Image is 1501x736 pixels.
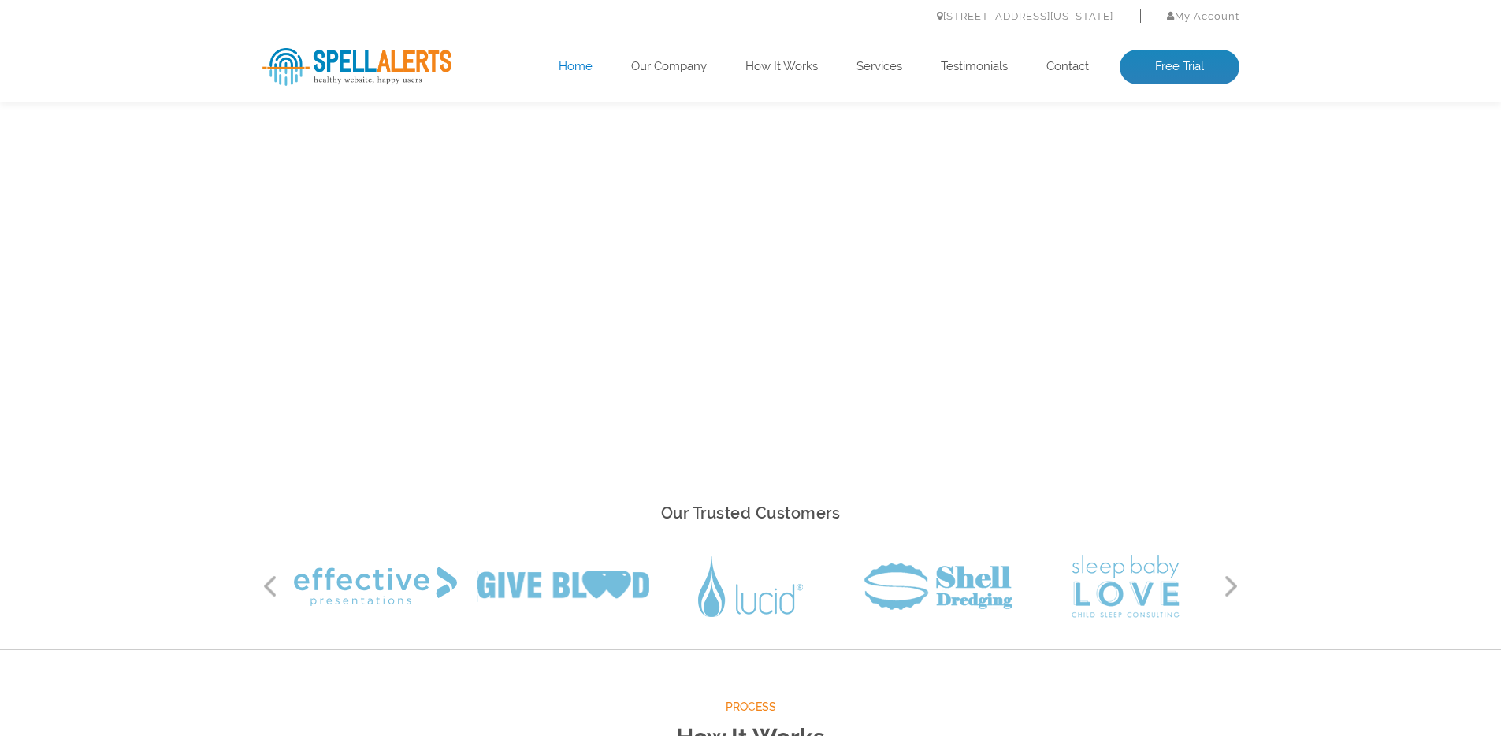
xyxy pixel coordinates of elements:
[864,563,1012,610] img: Shell Dredging
[262,697,1239,717] span: Process
[294,567,457,606] img: Effective
[1072,555,1180,618] img: Sleep Baby Love
[262,574,278,598] button: Previous
[1224,574,1239,598] button: Next
[477,571,649,602] img: Give Blood
[262,500,1239,527] h2: Our Trusted Customers
[698,556,803,617] img: Lucid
